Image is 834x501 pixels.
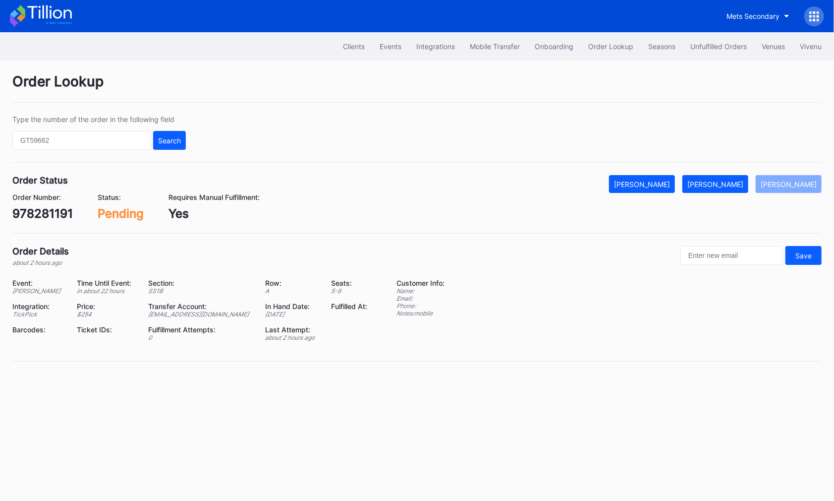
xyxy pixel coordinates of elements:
div: Events [380,42,401,51]
div: Order Details [12,246,69,256]
div: about 2 hours ago [12,259,69,266]
button: Events [372,37,409,56]
div: [PERSON_NAME] [12,287,64,295]
div: Phone: [396,302,445,310]
button: [PERSON_NAME] [609,175,675,193]
div: [EMAIL_ADDRESS][DOMAIN_NAME] [148,311,253,318]
button: Unfulfilled Orders [683,37,754,56]
div: [PERSON_NAME] [614,180,670,188]
div: Barcodes: [12,325,64,334]
div: SS1B [148,287,253,295]
div: [PERSON_NAME] [687,180,743,188]
div: Save [795,251,812,260]
button: Mets Secondary [719,7,797,25]
button: Save [785,246,822,265]
div: Vivenu [800,42,822,51]
div: $ 254 [77,311,135,318]
div: 0 [148,334,253,341]
div: Order Lookup [12,73,822,103]
div: [PERSON_NAME] [761,180,817,188]
div: In Hand Date: [265,302,319,311]
div: Seasons [648,42,675,51]
button: Vivenu [792,37,829,56]
button: Venues [754,37,792,56]
button: Onboarding [527,37,581,56]
div: [DATE] [265,311,319,318]
div: Clients [343,42,365,51]
button: [PERSON_NAME] [756,175,822,193]
div: Transfer Account: [148,302,253,311]
div: Requires Manual Fulfillment: [168,193,260,201]
div: Section: [148,279,253,287]
button: Search [153,131,186,150]
div: Onboarding [535,42,573,51]
div: Venues [762,42,785,51]
div: Fulfilled At: [332,302,372,311]
button: Integrations [409,37,462,56]
div: Name: [396,287,445,295]
button: [PERSON_NAME] [682,175,748,193]
div: Event: [12,279,64,287]
div: Type the number of the order in the following field [12,115,186,124]
div: Yes [168,206,260,221]
div: Integrations [416,42,455,51]
div: Price: [77,302,135,311]
div: Notes: mobile [396,310,445,317]
div: Order Number: [12,193,73,201]
div: Search [158,136,181,145]
div: Ticket IDs: [77,325,135,334]
button: Order Lookup [581,37,641,56]
input: Enter new email [680,246,783,265]
div: TickPick [12,311,64,318]
div: Last Attempt: [265,325,319,334]
button: Mobile Transfer [462,37,527,56]
div: Customer Info: [396,279,445,287]
div: in about 22 hours [77,287,135,295]
div: 978281191 [12,206,73,221]
div: Mobile Transfer [470,42,520,51]
div: Email: [396,295,445,302]
div: Fulfillment Attempts: [148,325,253,334]
div: 5 - 6 [332,287,372,295]
div: Mets Secondary [726,12,779,20]
div: Integration: [12,302,64,311]
div: Order Lookup [588,42,633,51]
div: Seats: [332,279,372,287]
div: Order Status [12,175,68,186]
div: Status: [98,193,144,201]
div: Pending [98,206,144,221]
div: A [265,287,319,295]
div: Unfulfilled Orders [690,42,747,51]
button: Clients [335,37,372,56]
button: Seasons [641,37,683,56]
div: Row: [265,279,319,287]
input: GT59662 [12,131,151,150]
div: about 2 hours ago [265,334,319,341]
div: Time Until Event: [77,279,135,287]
